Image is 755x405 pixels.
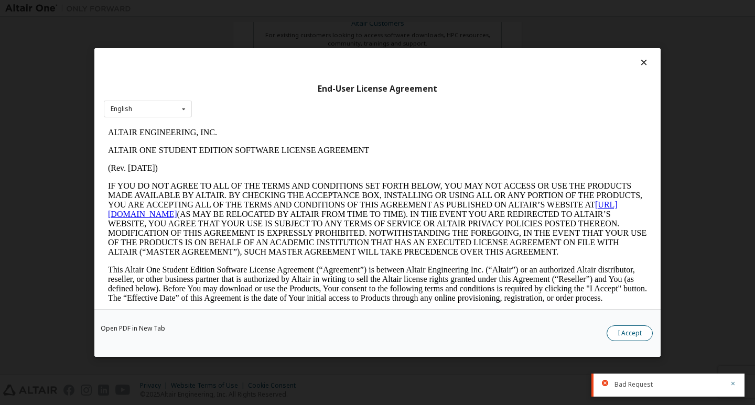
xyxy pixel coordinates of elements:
[4,4,543,14] p: ALTAIR ENGINEERING, INC.
[4,22,543,31] p: ALTAIR ONE STUDENT EDITION SOFTWARE LICENSE AGREEMENT
[104,84,651,94] div: End-User License Agreement
[614,380,653,389] span: Bad Request
[4,76,514,95] a: [URL][DOMAIN_NAME]
[111,106,132,112] div: English
[101,325,165,332] a: Open PDF in New Tab
[4,58,543,133] p: IF YOU DO NOT AGREE TO ALL OF THE TERMS AND CONDITIONS SET FORTH BELOW, YOU MAY NOT ACCESS OR USE...
[4,141,543,179] p: This Altair One Student Edition Software License Agreement (“Agreement”) is between Altair Engine...
[607,325,653,341] button: I Accept
[4,40,543,49] p: (Rev. [DATE])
